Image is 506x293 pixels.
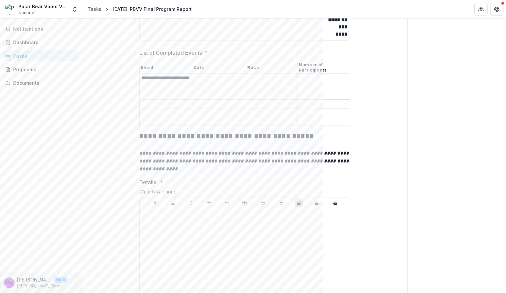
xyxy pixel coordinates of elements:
a: Documents [3,77,79,88]
div: Write N/A if none. [139,189,350,197]
button: Strike [205,199,213,207]
button: Align Right [331,199,339,207]
button: Heading 1 [223,199,231,207]
p: List of Completed Events [139,49,202,57]
p: [PERSON_NAME][EMAIL_ADDRESS][DOMAIN_NAME] [17,283,68,289]
div: [DATE]-PBVV Final Program Report [113,6,192,13]
a: Tasks [3,50,79,61]
span: Nonprofit [18,10,37,16]
button: Italicize [187,199,195,207]
nav: breadcrumb [85,4,194,14]
button: Open entity switcher [70,3,79,16]
button: Align Left [295,199,303,207]
a: Tasks [85,4,104,14]
img: Polar Bear Video Ventures Inc. [5,4,16,15]
div: Dashboard [13,39,74,46]
div: Polar Bear Video Ventures Inc. [18,3,68,10]
p: User [54,277,68,283]
div: Tasks [88,6,101,13]
a: Dashboard [3,37,79,48]
button: More [70,279,78,287]
button: Partners [474,3,488,16]
div: Proposals [13,66,74,73]
span: Notifications [13,26,77,32]
button: Align Center [313,199,321,207]
button: Get Help [490,3,503,16]
th: Event [140,62,192,73]
p: Details. [139,178,157,186]
p: [PERSON_NAME] [17,276,51,283]
button: Bold [151,199,159,207]
th: Number of Participants [297,62,350,73]
button: Underline [169,199,177,207]
button: Bullet List [259,199,267,207]
button: Notifications [3,24,79,34]
div: Documents [13,79,74,86]
a: Proposals [3,64,79,75]
th: Date [192,62,245,73]
th: Place [245,62,297,73]
div: Daria Gromova [6,280,13,285]
div: Tasks [13,52,74,59]
button: Ordered List [277,199,285,207]
button: Heading 2 [241,199,249,207]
